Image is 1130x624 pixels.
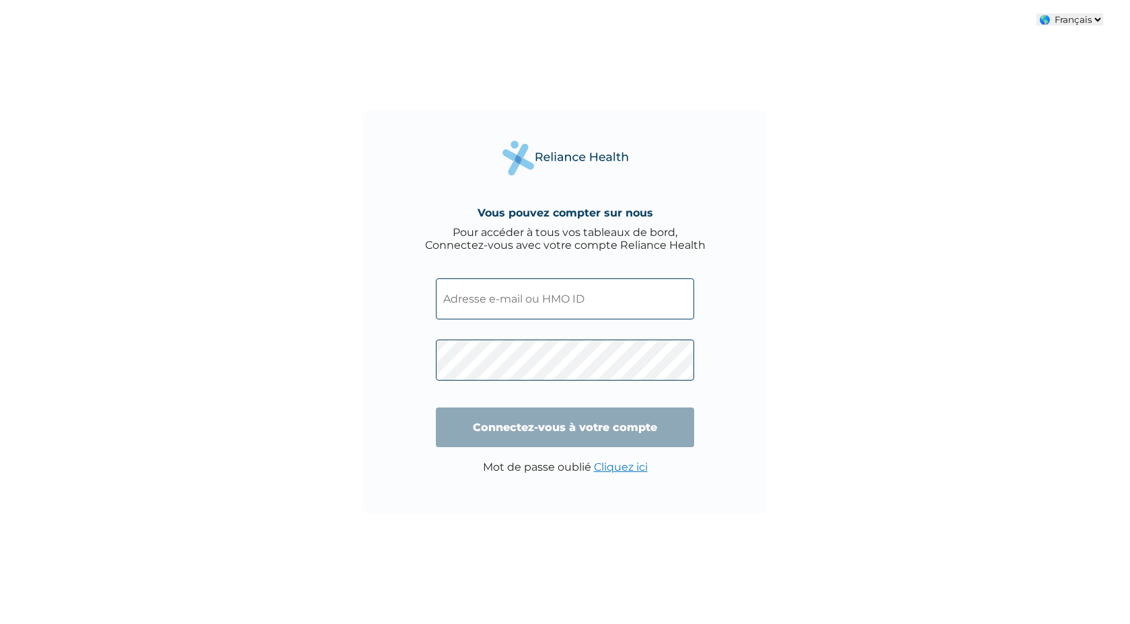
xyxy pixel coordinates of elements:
[425,226,706,251] div: Pour accéder à tous vos tableaux de bord, Connectez-vous avec votre compte Reliance Health
[478,206,653,219] h4: Vous pouvez compter sur nous
[436,278,694,319] input: Adresse e-mail ou HMO ID
[594,461,648,473] a: Cliquez ici
[436,407,694,447] input: Connectez-vous à votre compte
[483,461,648,473] p: Mot de passe oublié
[498,137,632,180] img: Logo de Reliance Health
